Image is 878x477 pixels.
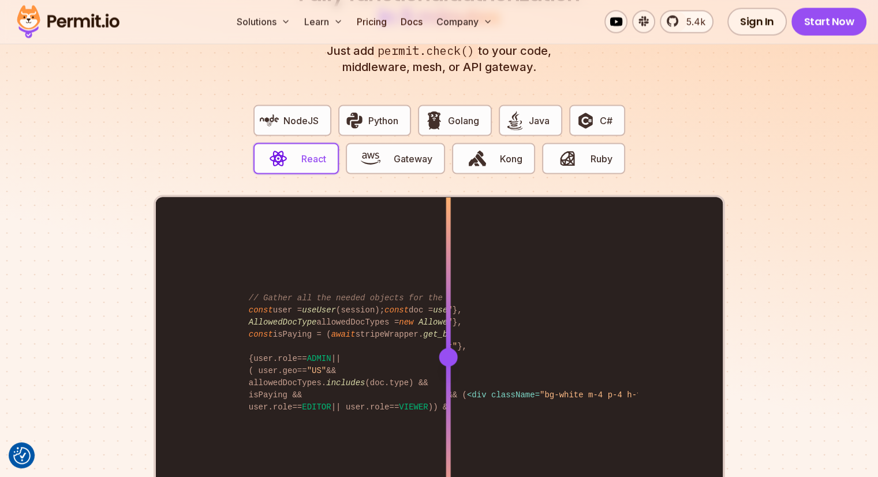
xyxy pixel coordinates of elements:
[576,111,595,131] img: C#
[500,152,522,166] span: Kong
[302,403,331,412] span: EDITOR
[352,10,391,33] a: Pricing
[232,10,295,33] button: Solutions
[448,114,479,128] span: Golang
[260,111,279,131] img: NodeJS
[468,149,487,169] img: Kong
[315,43,564,75] p: Just add to your code, middleware, mesh, or API gateway.
[249,330,273,339] span: const
[558,149,577,169] img: Ruby
[396,10,427,33] a: Docs
[361,149,380,169] img: Gateway
[399,318,413,327] span: new
[268,149,288,169] img: React
[300,10,348,33] button: Learn
[249,305,273,315] span: const
[273,403,293,412] span: role
[467,390,734,400] span: Document
[307,366,327,375] span: "US"
[600,114,612,128] span: C#
[331,330,356,339] span: await
[345,111,364,131] img: Python
[302,305,336,315] span: useUser
[399,403,428,412] span: VIEWER
[241,283,637,423] code: user = (session); doc = ( ); allowedDocTypes = (user. ); isPaying = ( stripeWrapper. (user. )) ==...
[432,10,497,33] button: Company
[505,111,525,131] img: Java
[791,8,867,36] a: Start Now
[419,318,487,327] span: AllowedDocType
[423,330,510,339] span: get_billing_status
[467,390,666,400] span: < = >
[591,152,612,166] span: Ruby
[679,15,705,29] span: 5.4k
[433,305,467,315] span: useData
[283,114,319,128] span: NodeJS
[472,390,486,400] span: div
[660,10,713,33] a: 5.4k
[540,390,661,400] span: "bg-white m-4 p-4 h-full"
[368,114,398,128] span: Python
[249,318,317,327] span: AllowedDocType
[374,43,478,59] span: permit.check()
[394,152,432,166] span: Gateway
[727,8,787,36] a: Sign In
[13,447,31,464] button: Consent Preferences
[370,403,390,412] span: role
[249,293,525,303] span: // Gather all the needed objects for the permission check
[307,354,331,363] span: ADMIN
[301,152,326,166] span: React
[326,378,365,387] span: includes
[529,114,550,128] span: Java
[283,366,297,375] span: geo
[491,390,535,400] span: className
[424,111,444,131] img: Golang
[384,305,409,315] span: const
[389,378,409,387] span: type
[12,2,125,42] img: Permit logo
[278,354,297,363] span: role
[13,447,31,464] img: Revisit consent button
